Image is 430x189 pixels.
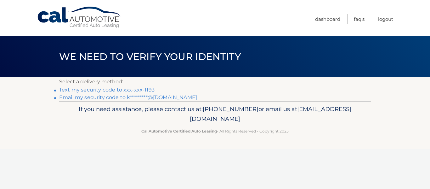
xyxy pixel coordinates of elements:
a: Logout [378,14,393,24]
p: Select a delivery method: [59,77,371,86]
span: We need to verify your identity [59,51,241,62]
p: - All Rights Reserved - Copyright 2025 [63,128,367,134]
a: Dashboard [315,14,340,24]
a: Cal Automotive [37,6,122,29]
a: FAQ's [354,14,365,24]
strong: Cal Automotive Certified Auto Leasing [141,129,217,133]
a: Email my security code to k*********@[DOMAIN_NAME] [59,94,197,100]
span: [PHONE_NUMBER] [203,105,258,113]
a: Text my security code to xxx-xxx-1193 [59,87,155,93]
p: If you need assistance, please contact us at: or email us at [63,104,367,124]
